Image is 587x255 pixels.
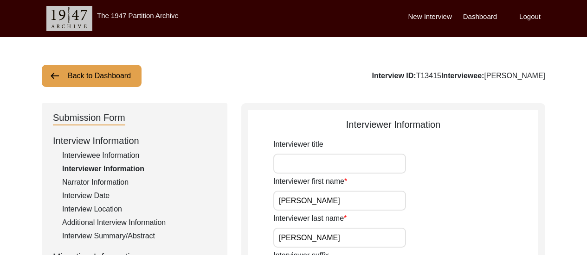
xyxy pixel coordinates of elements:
img: header-logo.png [46,6,92,31]
div: Interview Information [53,134,216,148]
div: Interviewee Information [62,150,216,161]
div: Interviewer Information [62,163,216,174]
label: Dashboard [463,12,497,22]
button: Back to Dashboard [42,65,142,87]
label: New Interview [408,12,452,22]
div: T13415 [PERSON_NAME] [372,70,545,81]
label: Interviewer title [273,139,323,150]
label: Interviewer first name [273,176,347,187]
label: Interviewer last name [273,213,347,224]
b: Interviewee: [441,72,484,80]
div: Additional Interview Information [62,217,216,228]
div: Interview Date [62,190,216,201]
div: Submission Form [53,111,125,125]
div: Interview Summary/Abstract [62,230,216,242]
b: Interview ID: [372,72,416,80]
div: Interview Location [62,204,216,215]
div: Interviewer Information [248,118,538,131]
div: Narrator Information [62,177,216,188]
label: The 1947 Partition Archive [97,12,179,19]
img: arrow-left.png [49,70,60,81]
label: Logout [519,12,541,22]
